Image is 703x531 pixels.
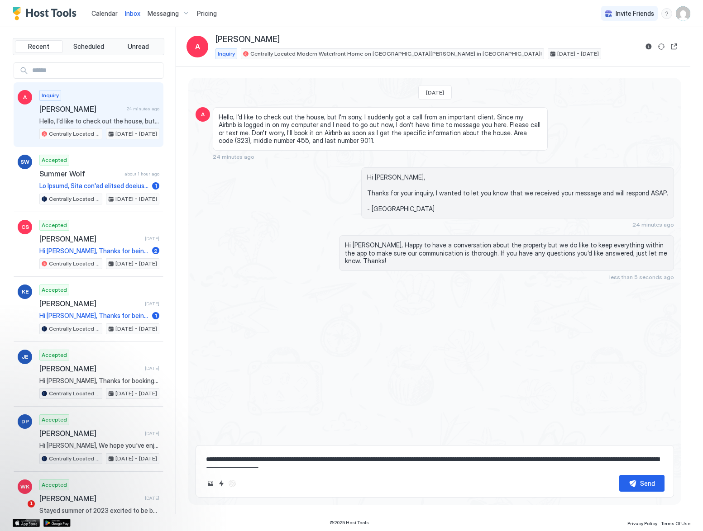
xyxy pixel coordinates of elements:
span: 24 minutes ago [127,106,159,112]
a: App Store [13,519,40,527]
span: Accepted [42,156,67,164]
span: [DATE] - [DATE] [115,325,157,333]
span: Invite Friends [616,9,654,18]
span: A [201,110,205,119]
button: Open reservation [669,41,679,52]
button: Sync reservation [656,41,667,52]
span: JE [22,353,28,361]
span: 2 [154,247,158,254]
button: Recent [15,40,63,53]
span: Accepted [42,221,67,229]
span: Hi [PERSON_NAME], Thanks for being such a great guest and taking care of our place. We left you a... [39,312,148,320]
span: Centrally Located Modern Waterfront Home on [GEOGRAPHIC_DATA][PERSON_NAME] in [GEOGRAPHIC_DATA]! [49,130,100,138]
span: [PERSON_NAME] [215,34,280,45]
iframe: Intercom notifications message [7,443,188,507]
span: Privacy Policy [627,521,657,526]
span: Summer Wolf [39,169,121,178]
span: Centrally Located Modern Waterfront Home on [GEOGRAPHIC_DATA][PERSON_NAME] in [GEOGRAPHIC_DATA]! [49,325,100,333]
button: Quick reply [216,478,227,489]
span: Accepted [42,351,67,359]
iframe: Intercom live chat [9,500,31,522]
div: menu [661,8,672,19]
span: [PERSON_NAME] [39,104,123,114]
span: Messaging [148,9,179,18]
input: Input Field [29,63,163,78]
span: 1 [155,312,157,319]
a: Inbox [125,9,140,18]
span: Centrally Located Modern Waterfront Home on [GEOGRAPHIC_DATA][PERSON_NAME] in [GEOGRAPHIC_DATA]! [49,389,100,398]
button: Scheduled [65,40,113,53]
span: © 2025 Host Tools [330,520,369,526]
span: [DATE] [145,301,159,307]
button: Reservation information [643,41,654,52]
span: [DATE] - [DATE] [115,130,157,138]
span: Terms Of Use [661,521,690,526]
span: [PERSON_NAME] [39,299,141,308]
span: 1 [28,500,35,507]
span: [DATE] [145,365,159,371]
div: tab-group [13,38,164,55]
span: SW [20,158,29,166]
span: Calendar [91,9,118,17]
span: DP [21,417,29,426]
button: Unread [114,40,162,53]
span: Recent [28,43,49,51]
span: [DATE] [145,236,159,242]
div: User profile [676,6,690,21]
span: A [23,93,27,101]
button: Upload image [205,478,216,489]
span: [DATE] - [DATE] [557,50,599,58]
span: Centrally Located Modern Waterfront Home on [GEOGRAPHIC_DATA][PERSON_NAME] in [GEOGRAPHIC_DATA]! [49,195,100,203]
span: Stayed summer of 2023 excited to be back! [39,507,159,515]
a: Google Play Store [43,519,71,527]
span: Hi [PERSON_NAME], Thanks for your inquiry, I wanted to let you know that we received your message... [367,173,668,213]
span: Inbox [125,9,140,17]
span: [DATE] - [DATE] [115,260,157,268]
a: Privacy Policy [627,518,657,527]
span: Hi [PERSON_NAME], We hope you've enjoyed your stay at the [GEOGRAPHIC_DATA]. Just a quick reminde... [39,441,159,450]
span: Lo Ipsumd, Sita con'ad elitsed doeiusm te inci utlabore etdo ma ali Eni Adminim Veni Quis! Nost e... [39,182,148,190]
span: about 1 hour ago [124,171,159,177]
span: [DATE] - [DATE] [115,195,157,203]
span: KE [22,288,29,296]
span: Scheduled [73,43,104,51]
a: Host Tools Logo [13,7,81,20]
span: Centrally Located Modern Waterfront Home on [GEOGRAPHIC_DATA][PERSON_NAME] in [GEOGRAPHIC_DATA]! [49,260,100,268]
span: less than 5 seconds ago [609,274,674,280]
span: Hello, I'd like to check out the house, but I'm sorry, I suddenly got a call from an important cl... [39,117,159,125]
span: [DATE] - [DATE] [115,389,157,398]
span: [PERSON_NAME] [39,364,141,373]
span: [PERSON_NAME] [39,429,141,438]
span: Inquiry [42,91,59,100]
span: Hello, I'd like to check out the house, but I'm sorry, I suddenly got a call from an important cl... [219,113,542,145]
span: [PERSON_NAME] [39,234,141,243]
span: Inquiry [218,50,235,58]
span: 1 [155,182,157,189]
span: Accepted [42,286,67,294]
button: Send [619,475,665,492]
span: Hi [PERSON_NAME], Thanks for booking the [GEOGRAPHIC_DATA] Home! We have reserved the following d... [39,377,159,385]
span: Hi [PERSON_NAME], Thanks for being such a great guest and taking care of our place. We left you a... [39,247,148,255]
span: 24 minutes ago [213,153,254,160]
span: [DATE] [426,89,444,96]
span: Hi [PERSON_NAME], Happy to have a conversation about the property but we do like to keep everythi... [345,241,668,265]
span: Unread [128,43,149,51]
a: Terms Of Use [661,518,690,527]
span: CS [21,223,29,231]
span: Centrally Located Modern Waterfront Home on [GEOGRAPHIC_DATA][PERSON_NAME] in [GEOGRAPHIC_DATA]! [250,50,542,58]
div: Send [640,479,655,488]
span: 24 minutes ago [632,221,674,228]
span: Pricing [197,9,217,18]
span: Accepted [42,416,67,424]
span: A [195,41,200,52]
a: Calendar [91,9,118,18]
span: [DATE] [145,431,159,436]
